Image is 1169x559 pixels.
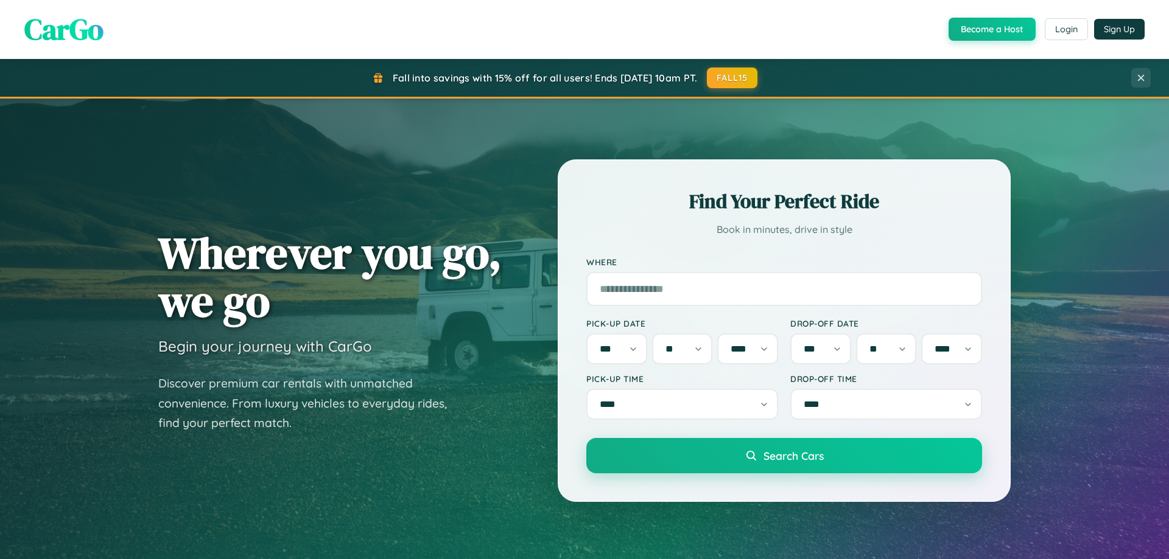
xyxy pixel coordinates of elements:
p: Discover premium car rentals with unmatched convenience. From luxury vehicles to everyday rides, ... [158,373,463,433]
label: Pick-up Date [586,318,778,328]
button: Search Cars [586,438,982,473]
h1: Wherever you go, we go [158,229,502,325]
button: Login [1045,18,1088,40]
button: Become a Host [949,18,1036,41]
span: CarGo [24,9,104,49]
label: Drop-off Time [790,373,982,384]
h2: Find Your Perfect Ride [586,188,982,215]
label: Drop-off Date [790,318,982,328]
button: FALL15 [707,68,758,88]
span: Fall into savings with 15% off for all users! Ends [DATE] 10am PT. [393,72,698,84]
label: Where [586,257,982,267]
p: Book in minutes, drive in style [586,221,982,238]
h3: Begin your journey with CarGo [158,337,372,355]
button: Sign Up [1094,19,1145,40]
label: Pick-up Time [586,373,778,384]
span: Search Cars [764,449,824,462]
